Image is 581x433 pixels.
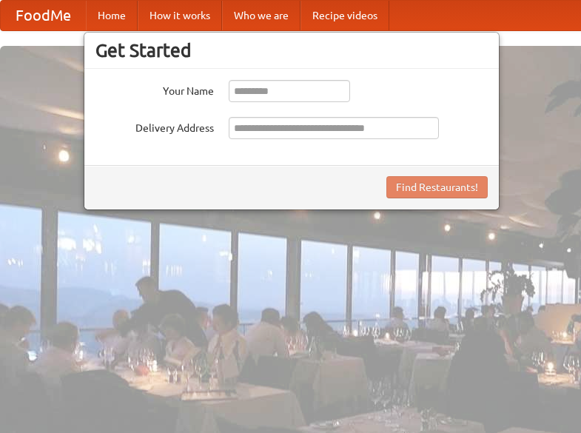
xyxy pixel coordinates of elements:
[86,1,138,30] a: Home
[95,80,214,98] label: Your Name
[95,117,214,135] label: Delivery Address
[222,1,300,30] a: Who we are
[1,1,86,30] a: FoodMe
[95,39,488,61] h3: Get Started
[300,1,389,30] a: Recipe videos
[138,1,222,30] a: How it works
[386,176,488,198] button: Find Restaurants!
